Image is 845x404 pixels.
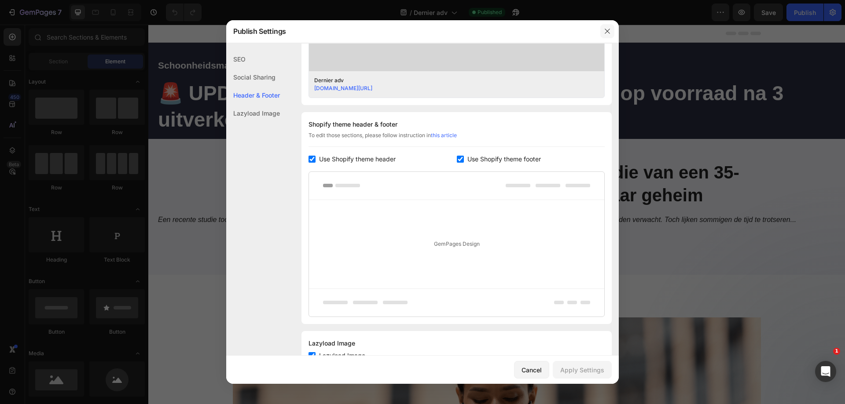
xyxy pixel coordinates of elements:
[226,104,280,122] div: Lazyload Image
[10,36,119,46] strong: Schoonheidsmagazine™
[226,68,280,86] div: Social Sharing
[309,131,605,147] div: To edit those sections, please follow instruction in
[233,211,250,229] img: gempages_581818664982938356-160579e0-b5d5-4efe-80d5-7074951e9482.png
[309,200,604,288] div: GemPages Design
[815,361,836,382] div: Open Intercom Messenger
[467,154,541,164] span: Use Shopify theme footer
[319,154,396,164] span: Use Shopify theme header
[85,273,241,280] u: Het stille drama van huidveroudering na je 45e
[514,361,549,379] button: Cancel
[309,338,605,349] div: Lazyload Image
[553,361,612,379] button: Apply Settings
[10,57,635,106] strong: 🚨 UPDATE: Naturaya Verjongende Olie is weer op voorraad na 3 uitverkochte periodes.
[226,20,596,43] div: Publish Settings
[345,217,463,224] p: Laatst bijgewerkt: mei 2024 | 8.152 weergaven
[114,191,420,199] strong: 82% van de [DEMOGRAPHIC_DATA] vrouwen boven de 45 hun huid sneller zien verouderen
[319,350,365,361] span: Lazyload Image
[255,216,332,224] strong: Door [PERSON_NAME]
[10,191,111,199] i: Een recente studie toont aan dat
[226,86,280,104] div: Header & Footer
[314,76,585,84] div: Dernier adv
[84,135,613,183] h1: Op 52-jarige leeftijd ziet haar huid eruit als die van een 35-jarige: dermatoloog onthult eindeli...
[314,85,372,91] a: [DOMAIN_NAME][URL]
[226,50,280,68] div: SEO
[522,365,542,375] div: Cancel
[309,119,605,130] div: Shopify theme header & footer
[431,132,457,138] a: this article
[833,348,840,355] span: 1
[422,191,648,199] i: dan ze ooit hadden verwacht. Toch lijken sommigen de tijd te trotseren...
[560,365,604,375] div: Apply Settings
